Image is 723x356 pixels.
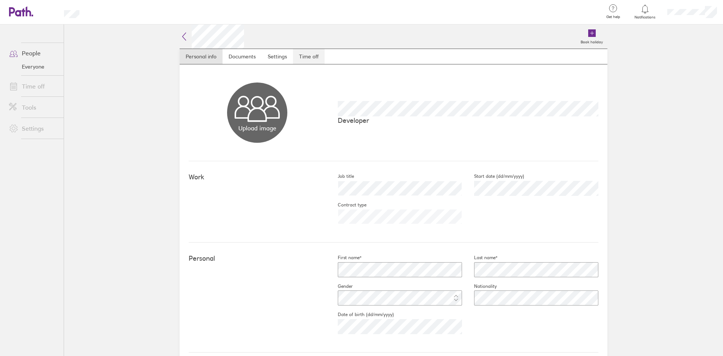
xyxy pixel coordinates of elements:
a: Personal info [180,49,223,64]
label: Gender [326,283,353,289]
a: Time off [293,49,325,64]
label: Job title [326,173,354,179]
a: Everyone [3,61,64,73]
a: Notifications [633,4,657,20]
h4: Personal [189,255,326,263]
a: Time off [3,79,64,94]
h4: Work [189,173,326,181]
label: First name* [326,255,361,261]
label: Nationality [462,283,497,289]
a: Documents [223,49,262,64]
label: Last name* [462,255,497,261]
a: Book holiday [576,24,607,49]
span: Notifications [633,15,657,20]
span: Get help [601,15,625,19]
label: Contract type [326,202,366,208]
label: Book holiday [576,38,607,44]
a: People [3,46,64,61]
a: Settings [3,121,64,136]
label: Date of birth (dd/mm/yyyy) [326,312,394,318]
p: Developer [338,116,598,124]
a: Settings [262,49,293,64]
label: Start date (dd/mm/yyyy) [462,173,524,179]
a: Tools [3,100,64,115]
